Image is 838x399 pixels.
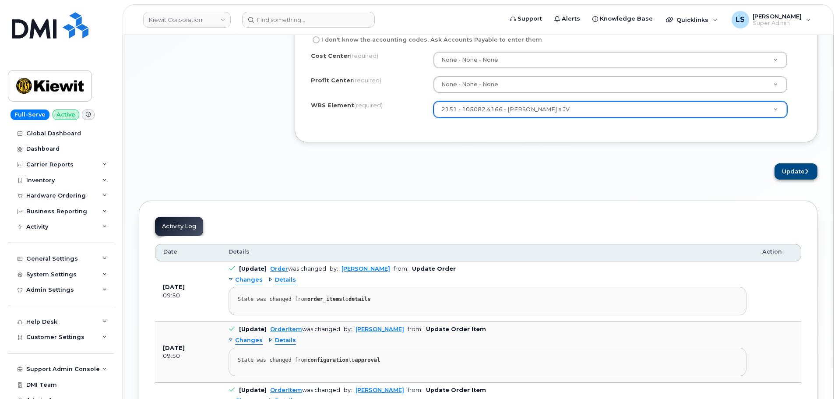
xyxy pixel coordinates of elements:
span: Alerts [562,14,580,23]
b: [Update] [239,265,267,272]
span: Details [229,248,250,256]
span: Super Admin [753,20,802,27]
span: Details [275,336,296,345]
a: Alerts [548,10,586,28]
div: was changed [270,387,340,393]
a: 2151 - 105082.4166 - [PERSON_NAME] a JV [434,102,787,117]
a: None - None - None [434,77,787,92]
span: (required) [354,102,383,109]
label: Profit Center [311,76,381,85]
div: 09:50 [163,292,213,300]
span: Changes [235,276,263,284]
a: OrderItem [270,326,302,332]
a: [PERSON_NAME] [356,387,404,393]
span: from: [408,326,423,332]
th: Action [754,244,801,261]
iframe: Messenger Launcher [800,361,831,392]
a: Knowledge Base [586,10,659,28]
b: Update Order Item [426,387,486,393]
b: [Update] [239,387,267,393]
span: Knowledge Base [600,14,653,23]
span: 2151 - 105082.4166 - [PERSON_NAME] a JV [436,106,570,113]
span: by: [344,387,352,393]
span: by: [344,326,352,332]
button: Update [775,163,817,180]
span: by: [330,265,338,272]
label: I don't know the accounting codes. Ask Accounts Payable to enter them [311,35,542,45]
span: Support [518,14,542,23]
b: [DATE] [163,345,185,351]
b: Update Order Item [426,326,486,332]
b: [DATE] [163,284,185,290]
a: [PERSON_NAME] [356,326,404,332]
label: WBS Element [311,101,383,109]
strong: configuration [307,357,349,363]
span: None - None - None [441,81,498,88]
div: State was changed from to [238,296,737,303]
div: Luke Schroeder [725,11,817,28]
span: from: [408,387,423,393]
span: [PERSON_NAME] [753,13,802,20]
input: Find something... [242,12,375,28]
span: None - None - None [436,56,498,64]
span: Date [163,248,177,256]
a: Support [504,10,548,28]
label: Cost Center [311,52,378,60]
b: Update Order [412,265,456,272]
span: from: [394,265,408,272]
a: Kiewit Corporation [143,12,231,28]
a: Order [270,265,288,272]
a: OrderItem [270,387,302,393]
a: [PERSON_NAME] [342,265,390,272]
input: I don't know the accounting codes. Ask Accounts Payable to enter them [313,36,320,43]
div: State was changed from to [238,357,737,364]
div: was changed [270,326,340,332]
div: 09:50 [163,352,213,360]
div: Quicklinks [660,11,724,28]
span: Quicklinks [676,16,708,23]
span: Changes [235,336,263,345]
strong: details [349,296,371,302]
b: [Update] [239,326,267,332]
strong: order_items [307,296,342,302]
a: None - None - None [434,52,787,68]
div: was changed [270,265,326,272]
span: LS [736,14,745,25]
strong: approval [355,357,380,363]
span: (required) [350,52,378,59]
span: (required) [353,77,381,84]
span: Details [275,276,296,284]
